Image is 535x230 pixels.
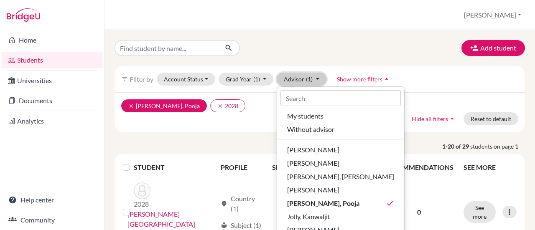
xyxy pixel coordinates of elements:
[287,212,330,222] span: Jolly, Kanwaljit
[277,197,404,210] button: [PERSON_NAME], Poojadone
[287,172,394,182] span: [PERSON_NAME], [PERSON_NAME]
[464,112,518,125] button: Reset to default
[216,157,267,177] th: PROFILE
[2,92,102,109] a: Documents
[221,200,227,207] span: location_on
[386,199,394,207] i: done
[448,114,456,123] i: arrow_drop_up
[280,90,401,106] input: Search
[2,32,102,48] a: Home
[287,124,334,134] span: Without advisor
[459,157,522,177] th: SEE MORE
[306,76,313,83] span: (1)
[121,76,128,82] i: filter_list
[287,111,324,121] span: My students
[277,157,404,170] button: [PERSON_NAME]
[128,103,134,109] i: clear
[385,207,453,217] p: 0
[2,192,102,208] a: Help center
[380,157,459,177] th: RECOMMENDATIONS
[7,8,40,22] img: Bridge-U
[330,73,398,86] button: Show more filtersarrow_drop_up
[442,142,470,151] strong: 1-20 of 29
[470,142,525,151] span: students on page 1
[253,76,260,83] span: (1)
[2,113,102,129] a: Analytics
[277,123,404,136] button: Without advisor
[157,73,215,86] button: Account Status
[277,183,404,197] button: [PERSON_NAME]
[337,76,382,83] span: Show more filters
[287,198,359,208] span: [PERSON_NAME], Pooja
[2,52,102,68] a: Students
[287,145,339,155] span: [PERSON_NAME]
[287,185,339,195] span: [PERSON_NAME]
[412,115,448,122] span: Hide all filters
[287,158,339,168] span: [PERSON_NAME]
[130,75,153,83] span: Filter by
[267,157,322,177] th: SHORTLISTED
[134,157,215,177] th: STUDENT
[210,99,245,112] button: clear2028
[464,201,496,223] button: See more
[134,182,150,199] img: Badhan, Manvik
[382,75,391,83] i: arrow_drop_up
[277,170,404,183] button: [PERSON_NAME], [PERSON_NAME]
[221,194,262,214] div: Country (1)
[277,73,326,86] button: Advisor(1)
[221,222,227,229] span: local_library
[277,143,404,157] button: [PERSON_NAME]
[461,40,525,56] button: Add student
[277,210,404,223] button: Jolly, Kanwaljit
[121,99,207,112] button: clear[PERSON_NAME], Pooja
[2,212,102,228] a: Community
[219,73,274,86] button: Grad Year(1)
[460,7,525,23] button: [PERSON_NAME]
[115,40,218,56] input: Find student by name...
[277,109,404,123] button: My students
[134,199,150,209] p: 2028
[127,209,217,229] a: [PERSON_NAME][GEOGRAPHIC_DATA]
[405,112,464,125] button: Hide all filtersarrow_drop_up
[217,103,223,109] i: clear
[2,72,102,89] a: Universities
